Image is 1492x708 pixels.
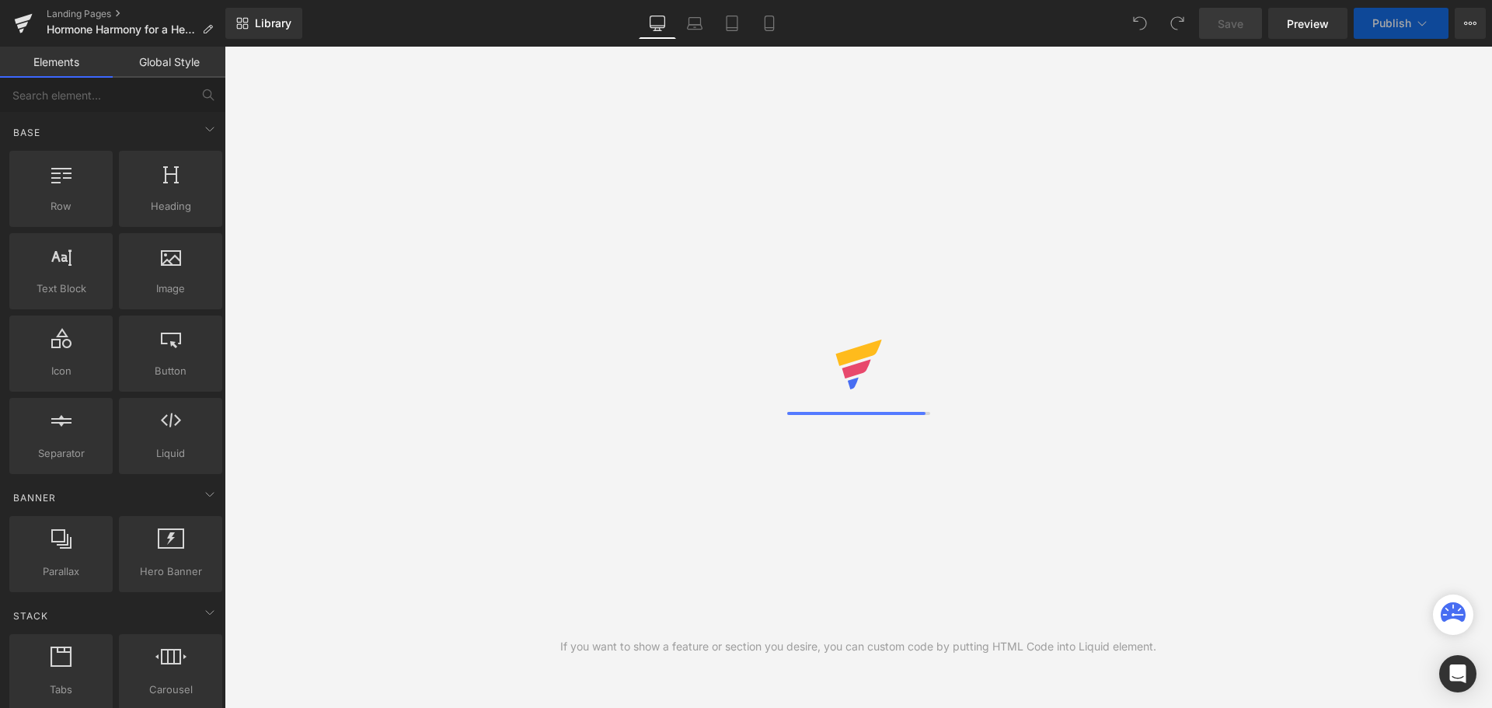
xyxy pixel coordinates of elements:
span: Image [124,281,218,297]
span: Icon [14,363,108,379]
span: Parallax [14,563,108,580]
span: Save [1218,16,1243,32]
button: More [1455,8,1486,39]
button: Redo [1162,8,1193,39]
span: Hero Banner [124,563,218,580]
span: Hormone Harmony for a Healthier Weight [47,23,196,36]
span: Library [255,16,291,30]
a: Preview [1268,8,1347,39]
a: Desktop [639,8,676,39]
span: Base [12,125,42,140]
span: Banner [12,490,58,505]
a: Global Style [113,47,225,78]
span: Carousel [124,682,218,698]
div: Open Intercom Messenger [1439,655,1476,692]
a: Laptop [676,8,713,39]
span: Preview [1287,16,1329,32]
span: Stack [12,609,50,623]
span: Publish [1372,17,1411,30]
span: Separator [14,445,108,462]
button: Publish [1354,8,1448,39]
a: New Library [225,8,302,39]
span: Text Block [14,281,108,297]
span: Row [14,198,108,214]
button: Undo [1124,8,1156,39]
a: Tablet [713,8,751,39]
span: Button [124,363,218,379]
span: Heading [124,198,218,214]
a: Landing Pages [47,8,225,20]
span: Liquid [124,445,218,462]
a: Mobile [751,8,788,39]
span: Tabs [14,682,108,698]
div: If you want to show a feature or section you desire, you can custom code by putting HTML Code int... [560,638,1156,655]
